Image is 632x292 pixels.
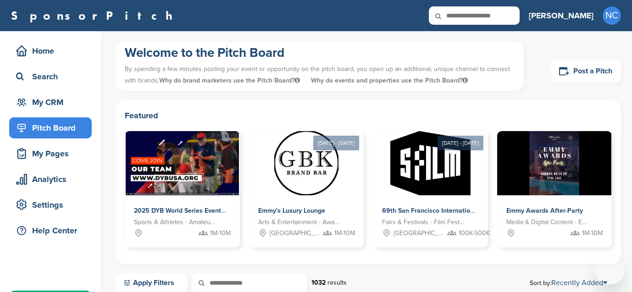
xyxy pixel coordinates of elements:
a: My Pages [9,143,92,164]
a: Analytics [9,169,92,190]
span: 69th San Francisco International Film Festival [382,207,519,215]
span: 1M-10M [334,228,355,238]
a: Post a Pitch [551,60,621,83]
div: Pitch Board [14,120,92,136]
a: [PERSON_NAME] [529,6,593,26]
a: Sponsorpitch & 2025 DYB World Series Events Sports & Athletes - Amateur Sports Leagues 1M-10M [125,131,240,248]
div: Analytics [14,171,92,187]
iframe: Button to launch messaging window [595,255,625,285]
span: Fairs & Festivals - Film Festival [382,217,465,227]
span: Why do brand marketers use the Pitch Board? [159,77,302,84]
a: Pitch Board [9,117,92,138]
span: Why do events and properties use the Pitch Board? [311,77,468,84]
span: Emmy's Luxury Lounge [258,207,325,215]
img: Sponsorpitch & [497,131,611,195]
div: Help Center [14,222,92,239]
a: Recently Added [551,278,607,287]
h2: Featured [125,109,612,122]
h3: [PERSON_NAME] [529,9,593,22]
a: [DATE] - [DATE] Sponsorpitch & Emmy's Luxury Lounge Arts & Entertainment - Award Show [GEOGRAPHIC... [249,116,364,248]
span: [GEOGRAPHIC_DATA], [GEOGRAPHIC_DATA] [394,228,445,238]
div: [DATE] - [DATE] [438,136,483,150]
a: SponsorPitch [11,10,178,22]
span: results [327,279,347,286]
div: Search [14,68,92,85]
div: [DATE] - [DATE] [313,136,359,150]
img: Sponsorpitch & [390,131,471,195]
a: Settings [9,194,92,215]
a: My CRM [9,92,92,113]
span: Sort by: [530,279,607,286]
div: Home [14,43,92,59]
h1: Welcome to the Pitch Board [125,44,515,61]
span: Media & Digital Content - Entertainment [506,217,589,227]
div: Settings [14,197,92,213]
span: Emmy Awards After-Party [506,207,583,215]
img: Sponsorpitch & [274,131,338,195]
a: [DATE] - [DATE] Sponsorpitch & 69th San Francisco International Film Festival Fairs & Festivals -... [373,116,488,248]
div: My CRM [14,94,92,110]
span: 1M-10M [210,228,231,238]
span: Arts & Entertainment - Award Show [258,217,341,227]
img: Sponsorpitch & [126,131,239,195]
span: NC [603,6,621,25]
a: Search [9,66,92,87]
div: My Pages [14,145,92,162]
p: By spending a few minutes posting your event or opportunity on the pitch board, you open up an ad... [125,61,515,88]
a: Help Center [9,220,92,241]
a: Home [9,40,92,61]
span: Sports & Athletes - Amateur Sports Leagues [134,217,217,227]
a: Sponsorpitch & Emmy Awards After-Party Media & Digital Content - Entertainment 1M-10M [497,131,612,248]
span: 100K-500K [459,228,490,238]
span: [GEOGRAPHIC_DATA], [GEOGRAPHIC_DATA] [270,228,321,238]
span: 1M-10M [582,228,603,238]
strong: 1032 [311,279,326,286]
span: 2025 DYB World Series Events [134,207,224,215]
